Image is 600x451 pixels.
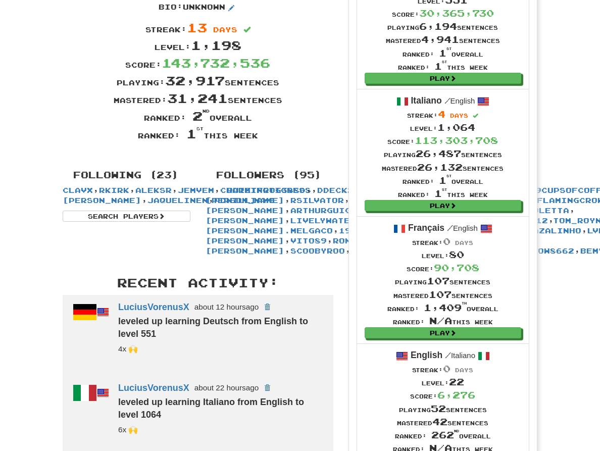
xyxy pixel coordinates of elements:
[165,73,225,88] span: 32,917
[434,61,447,72] span: 1
[431,403,446,414] span: 52
[444,97,475,105] small: English
[55,54,341,72] div: Score:
[167,90,228,106] span: 31,241
[206,170,333,180] h4: Followers (95)
[186,126,204,141] span: 1
[387,274,498,287] div: Playing sentences
[365,327,521,338] a: Play
[187,20,207,35] span: 13
[191,37,241,53] span: 1,198
[213,25,237,34] span: days
[55,36,341,54] div: Level:
[382,161,504,174] div: Mastered sentences
[445,352,475,360] small: Italiano
[421,34,459,45] span: 4,941
[118,302,189,312] a: LuciusVorenusX
[446,47,452,51] sup: st
[419,8,494,19] span: 30,365,730
[434,188,447,199] span: 1
[431,429,459,440] span: 262
[450,112,468,119] span: days
[439,47,452,59] span: 1
[393,362,493,375] div: Streak:
[194,303,259,311] small: about 12 hours ago
[382,147,504,160] div: Playing sentences
[411,350,442,360] strong: English
[419,21,457,32] span: 6,194
[192,108,210,123] span: 2
[339,226,424,235] a: 19cupsofcoffee
[63,276,333,289] h3: Recent Activity:
[135,186,172,194] a: aleksr
[462,302,467,305] sup: th
[387,314,498,327] div: Ranked: this week
[196,126,204,131] sup: st
[163,147,195,158] iframe: X Post Button
[417,162,463,173] span: 26,132
[290,196,344,205] a: rsilvator
[147,196,208,205] a: JaquelineN
[365,73,521,84] a: Play
[206,196,284,205] a: [PERSON_NAME]
[55,19,341,36] div: Streak:
[206,226,333,235] a: [PERSON_NAME].Melgaco
[382,187,504,200] div: Ranked: this week
[55,72,341,89] div: Playing: sentences
[118,382,189,392] a: LuciusVorenusX
[63,186,93,194] a: clavx
[455,367,473,373] span: days
[454,429,459,433] sup: nd
[55,107,341,125] div: Ranked: overall
[382,121,504,134] div: Level:
[290,246,345,255] a: Scoobyroo
[63,211,190,222] a: Search Players
[393,415,493,428] div: Mastered sentences
[55,165,198,222] div: , , , , , , , , , , , , , , , , , , , , , ,
[386,60,500,73] div: Ranked: this week
[447,224,478,232] small: English
[473,113,478,119] span: Streak includes today.
[393,402,493,415] div: Playing sentences
[382,174,504,187] div: Ranked: overall
[194,383,259,392] small: about 22 hours ago
[442,188,447,191] sup: st
[198,165,341,256] div: , , , , , , , , , , , , , , , , , , , , , , , , , , , , , , , , , , , , , , , , , , , , , , , , ,...
[393,375,493,388] div: Level:
[416,148,461,159] span: 26,487
[442,60,447,64] sup: st
[333,236,393,245] a: RonanFalor
[387,235,498,248] div: Streak:
[429,315,452,326] span: N/A
[206,206,284,215] a: [PERSON_NAME]
[424,302,467,313] span: 1,409
[408,223,444,233] strong: Français
[227,186,306,194] a: QuietFrog3880
[382,134,504,147] div: Score:
[386,46,500,60] div: Ranked: overall
[444,96,451,105] span: /
[443,236,451,247] span: 0
[387,288,498,301] div: Mastered sentences
[415,135,498,146] span: 113,303,708
[527,226,581,235] a: BAZALINHO
[411,95,441,106] strong: Italiano
[455,239,473,246] span: days
[206,246,284,255] a: [PERSON_NAME]
[203,109,210,114] sup: nd
[387,248,498,261] div: Level:
[386,7,500,20] div: Score:
[118,344,138,353] small: Cezrun64<br />superwinston<br />Earluccio<br />CharmingTigress
[429,289,452,300] span: 107
[178,186,214,194] a: JemVem
[449,376,464,387] span: 22
[55,125,341,142] div: Ranked: this week
[387,261,498,274] div: Score:
[365,200,521,211] a: Play
[118,397,304,420] strong: leveled up learning Italiano from English to level 1064
[118,425,138,434] small: Cezrun64<br />superwinston<br />Floria7<br />CharmingTigress<br />Earluccio<br />19cupsofcoffee
[437,122,475,133] span: 1,064
[446,174,452,178] sup: st
[99,186,129,194] a: rkirk
[386,20,500,33] div: Playing sentences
